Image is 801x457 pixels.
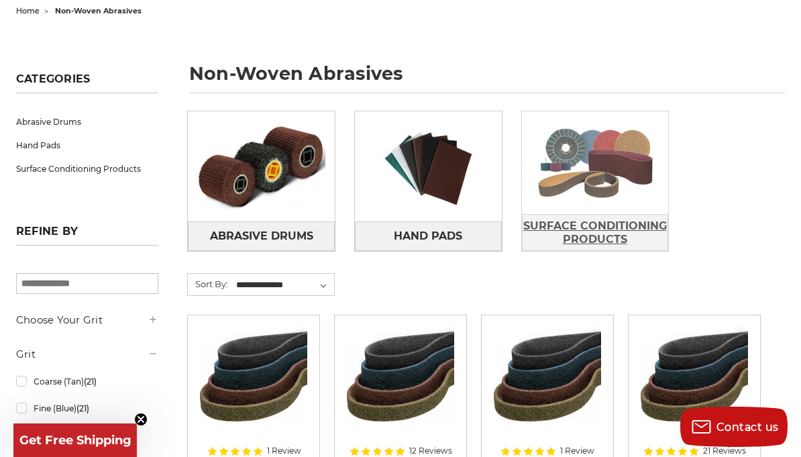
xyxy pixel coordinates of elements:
[13,423,137,457] div: Get Free ShippingClose teaser
[522,111,669,214] img: Surface Conditioning Products
[16,134,158,157] a: Hand Pads
[641,325,748,432] img: 1"x30" Surface Conditioning Sanding Belts
[394,225,462,248] span: Hand Pads
[355,115,502,218] img: Hand Pads
[55,6,142,15] span: non-woven abrasives
[210,225,313,248] span: Abrasive Drums
[16,72,158,93] h5: Categories
[344,325,457,438] a: Surface Conditioning Sanding Belts
[267,447,301,455] span: 1 Review
[409,447,452,455] span: 12 Reviews
[200,325,307,432] img: Surface Conditioning Sanding Belts
[16,225,158,246] h5: Refine by
[188,115,335,218] img: Abrasive Drums
[16,346,158,362] h5: Grit
[16,6,40,15] a: home
[16,397,158,420] a: Fine (Blue)
[522,214,669,251] a: Surface Conditioning Products
[16,110,158,134] a: Abrasive Drums
[491,325,604,438] a: 6"x89" Surface Conditioning Sanding Belts
[188,274,228,294] label: Sort By:
[134,413,148,426] button: Close teaser
[19,433,131,448] span: Get Free Shipping
[76,403,89,413] span: (21)
[16,157,158,181] a: Surface Conditioning Products
[189,64,785,93] h1: non-woven abrasives
[234,275,334,295] select: Sort By:
[347,325,454,432] img: Surface Conditioning Sanding Belts
[355,221,502,251] a: Hand Pads
[638,325,751,438] a: 1"x30" Surface Conditioning Sanding Belts
[16,312,158,328] h5: Choose Your Grit
[703,447,746,455] span: 21 Reviews
[197,325,310,438] a: Surface Conditioning Sanding Belts
[716,421,779,434] span: Contact us
[188,221,335,251] a: Abrasive Drums
[494,325,601,432] img: 6"x89" Surface Conditioning Sanding Belts
[560,447,594,455] span: 1 Review
[523,215,668,251] span: Surface Conditioning Products
[16,370,158,393] a: Coarse (Tan)
[84,376,97,387] span: (21)
[680,407,788,447] button: Contact us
